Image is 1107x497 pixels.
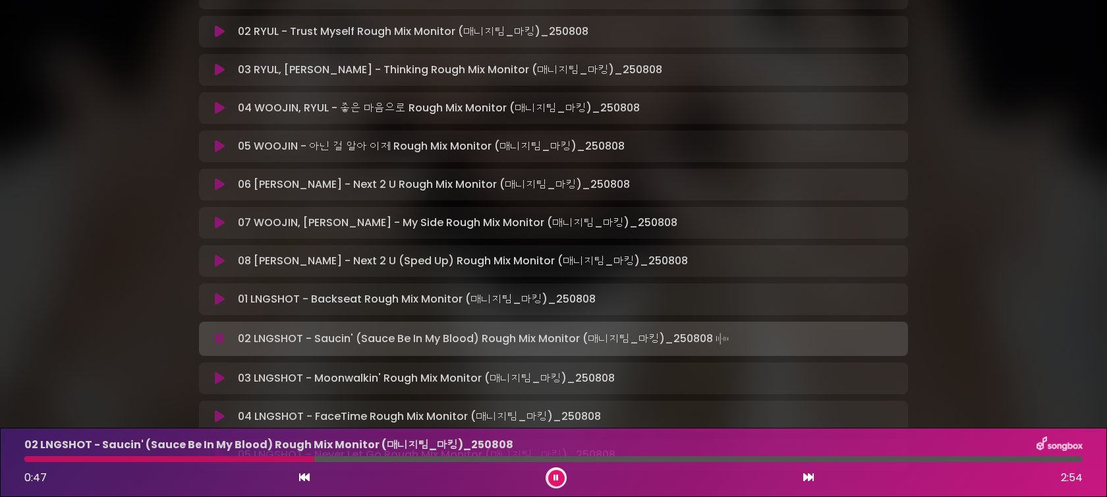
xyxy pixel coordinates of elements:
[1036,436,1083,453] img: songbox-logo-white.png
[24,470,47,485] span: 0:47
[713,330,731,348] img: waveform4.gif
[238,24,588,40] p: 02 RYUL - Trust Myself Rough Mix Monitor (매니지팀_마킹)_250808
[238,215,677,231] p: 07 WOOJIN, [PERSON_NAME] - My Side Rough Mix Monitor (매니지팀_마킹)_250808
[238,330,731,348] p: 02 LNGSHOT - Saucin' (Sauce Be In My Blood) Rough Mix Monitor (매니지팀_마킹)_250808
[1061,470,1083,486] span: 2:54
[238,100,640,116] p: 04 WOOJIN, RYUL - 좋은 마음으로 Rough Mix Monitor (매니지팀_마킹)_250808
[238,370,615,386] p: 03 LNGSHOT - Moonwalkin' Rough Mix Monitor (매니지팀_마킹)_250808
[238,62,662,78] p: 03 RYUL, [PERSON_NAME] - Thinking Rough Mix Monitor (매니지팀_마킹)_250808
[238,177,630,192] p: 06 [PERSON_NAME] - Next 2 U Rough Mix Monitor (매니지팀_마킹)_250808
[238,253,688,269] p: 08 [PERSON_NAME] - Next 2 U (Sped Up) Rough Mix Monitor (매니지팀_마킹)_250808
[24,437,513,453] p: 02 LNGSHOT - Saucin' (Sauce Be In My Blood) Rough Mix Monitor (매니지팀_마킹)_250808
[238,409,601,424] p: 04 LNGSHOT - FaceTime Rough Mix Monitor (매니지팀_마킹)_250808
[238,291,596,307] p: 01 LNGSHOT - Backseat Rough Mix Monitor (매니지팀_마킹)_250808
[238,138,625,154] p: 05 WOOJIN - 아닌 걸 알아 이제 Rough Mix Monitor (매니지팀_마킹)_250808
